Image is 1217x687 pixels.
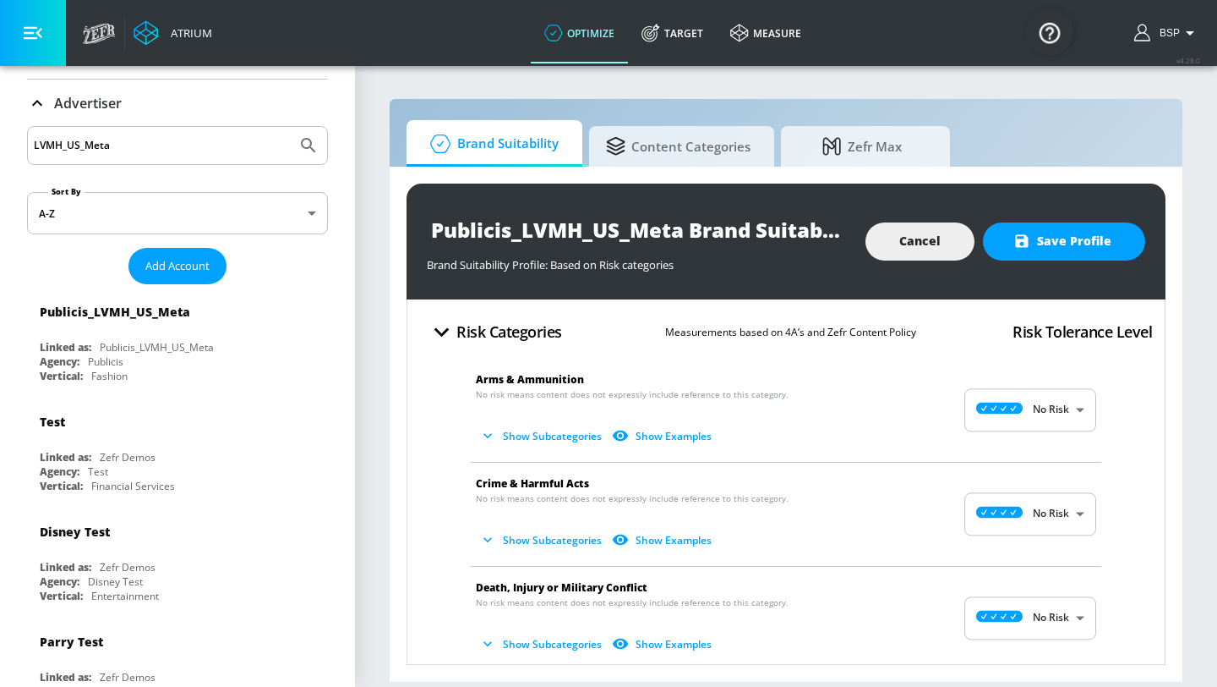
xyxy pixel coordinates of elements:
div: Vertical: [40,589,83,603]
div: Linked as: [40,450,91,464]
span: No risk means content does not expressly include reference to this category. [476,388,789,401]
div: Publicis_LVMH_US_Meta [100,340,214,354]
button: Show Subcategories [476,526,608,554]
button: Show Examples [608,630,718,658]
div: Agency: [40,464,79,479]
span: Cancel [899,231,941,252]
div: TestLinked as:Zefr DemosAgency:TestVertical:Financial Services [27,401,328,497]
button: Cancel [865,223,974,261]
div: Publicis_LVMH_US_MetaLinked as:Publicis_LVMH_US_MetaAgency:PublicisVertical:Fashion [27,291,328,387]
div: Vertical: [40,369,83,383]
div: Linked as: [40,560,91,574]
a: measure [717,3,815,63]
div: Test [88,464,108,479]
button: Save Profile [983,223,1145,261]
p: No Risk [1033,403,1069,418]
button: BSP [1134,23,1200,43]
label: Sort By [48,186,85,197]
button: Risk Categories [420,312,569,352]
div: Agency: [40,354,79,369]
div: Zefr Demos [100,670,156,684]
button: Show Subcategories [476,422,608,450]
div: Linked as: [40,340,91,354]
p: No Risk [1033,611,1069,626]
span: Zefr Max [798,126,926,167]
span: No risk means content does not expressly include reference to this category. [476,596,789,609]
div: Vertical: [40,479,83,493]
p: No Risk [1033,507,1069,522]
h4: Risk Categories [456,320,562,343]
input: Search by name [34,135,290,157]
div: Disney Test [88,574,143,589]
div: Linked as: [40,670,91,684]
div: Advertiser [27,80,328,127]
span: Save Profile [1017,231,1111,252]
div: Disney TestLinked as:Zefr DemosAgency:Disney TestVertical:Entertainment [27,511,328,607]
div: Brand Suitability Profile: Based on Risk categories [427,249,849,272]
div: Fashion [91,369,128,383]
span: Add Account [145,256,210,276]
button: Open Resource Center [1026,8,1073,56]
button: Show Examples [608,526,718,554]
div: Parry Test [40,634,103,650]
div: Financial Services [91,479,175,493]
div: Disney Test [40,524,110,540]
span: No risk means content does not expressly include reference to this category. [476,492,789,505]
div: Publicis [88,354,123,369]
span: Content Categories [606,126,750,167]
button: Add Account [128,248,226,284]
span: v 4.28.0 [1176,56,1200,65]
div: Test [40,414,65,430]
button: Show Examples [608,422,718,450]
div: A-Z [27,192,328,234]
div: Zefr Demos [100,560,156,574]
span: login as: bsp_linking@zefr.com [1153,27,1180,39]
p: Measurements based on 4A’s and Zefr Content Policy [665,323,916,341]
h4: Risk Tolerance Level [1012,320,1152,343]
a: Target [628,3,717,63]
p: Advertiser [54,94,122,113]
span: Arms & Ammunition [476,372,584,387]
div: Zefr Demos [100,450,156,464]
span: Brand Suitability [423,124,559,164]
button: Show Subcategories [476,630,608,658]
div: Entertainment [91,589,159,603]
button: Submit Search [290,127,327,164]
a: Atrium [134,20,212,46]
div: Publicis_LVMH_US_Meta [40,304,190,320]
div: Agency: [40,574,79,589]
a: optimize [531,3,628,63]
span: Death, Injury or Military Conflict [476,580,647,595]
div: Atrium [164,25,212,41]
span: Crime & Harmful Acts [476,476,589,491]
